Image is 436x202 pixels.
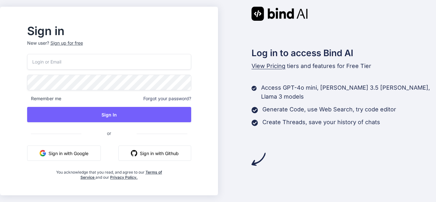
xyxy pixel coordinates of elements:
[27,26,191,36] h2: Sign in
[252,63,285,69] span: View Pricing
[81,125,137,141] span: or
[143,95,191,102] span: Forgot your password?
[252,62,436,71] p: tiers and features for Free Tier
[27,95,61,102] span: Remember me
[54,166,164,180] div: You acknowledge that you read, and agree to our and our
[27,54,191,70] input: Login or Email
[252,7,308,21] img: Bind AI logo
[110,175,138,180] a: Privacy Policy.
[40,150,46,156] img: google
[252,46,436,60] h2: Log in to access Bind AI
[118,146,191,161] button: Sign in with Github
[261,83,436,101] p: Access GPT-4o mini, [PERSON_NAME] 3.5 [PERSON_NAME], Llama 3 models
[131,150,137,156] img: github
[262,105,396,114] p: Generate Code, use Web Search, try code editor
[27,40,191,54] p: New user?
[252,152,266,166] img: arrow
[27,107,191,122] button: Sign In
[27,146,101,161] button: Sign in with Google
[262,118,380,127] p: Create Threads, save your history of chats
[80,170,162,180] a: Terms of Service
[50,40,83,46] div: Sign up for free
